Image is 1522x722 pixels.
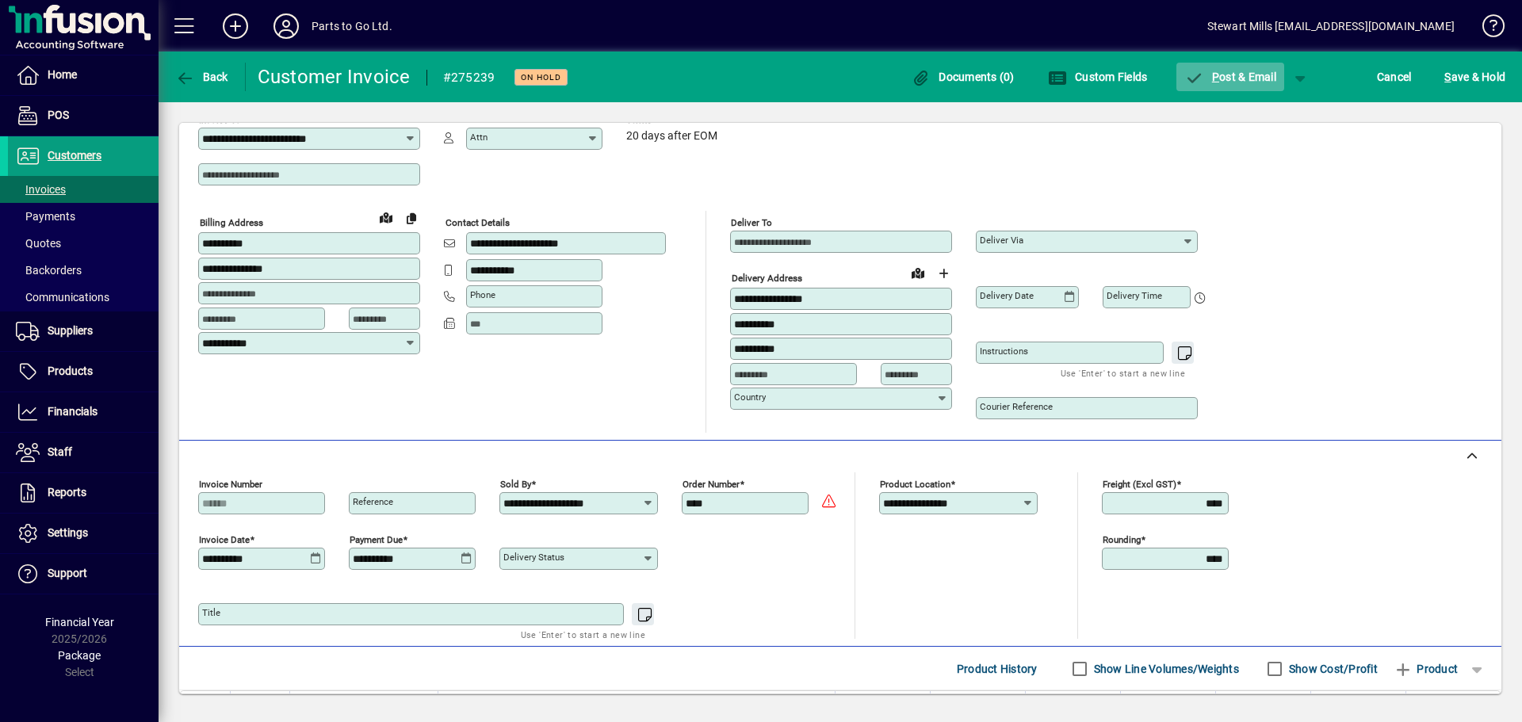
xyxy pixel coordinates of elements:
app-page-header-button: Back [159,63,246,91]
div: Parts to Go Ltd. [312,13,392,39]
span: Financials [48,405,98,418]
label: Show Line Volumes/Weights [1091,661,1239,677]
span: Communications [16,291,109,304]
a: Home [8,55,159,95]
button: Post & Email [1176,63,1284,91]
a: Financials [8,392,159,432]
span: ost & Email [1184,71,1276,83]
mat-label: Phone [470,289,495,300]
mat-label: Order number [683,479,740,490]
a: Backorders [8,257,159,284]
a: POS [8,96,159,136]
a: Support [8,554,159,594]
span: On hold [521,72,561,82]
button: Custom Fields [1044,63,1152,91]
mat-label: Attn [470,132,488,143]
mat-label: Courier Reference [980,401,1053,412]
button: Cancel [1373,63,1416,91]
span: Product History [957,656,1038,682]
span: S [1444,71,1451,83]
button: Add [210,12,261,40]
span: Products [48,365,93,377]
span: Back [175,71,228,83]
a: Communications [8,284,159,311]
span: Package [58,649,101,662]
mat-label: Sold by [500,479,531,490]
a: Settings [8,514,159,553]
mat-label: Delivery time [1107,290,1162,301]
span: POS [48,109,69,121]
mat-hint: Use 'Enter' to start a new line [1061,364,1185,382]
mat-label: Rounding [1103,534,1141,545]
span: Invoices [16,183,66,196]
div: Stewart Mills [EMAIL_ADDRESS][DOMAIN_NAME] [1207,13,1455,39]
span: Backorders [16,264,82,277]
span: Suppliers [48,324,93,337]
label: Show Cost/Profit [1286,661,1378,677]
mat-label: Invoice number [199,479,262,490]
span: 20 days after EOM [626,130,717,143]
a: Reports [8,473,159,513]
mat-label: Delivery status [503,552,564,563]
button: Product [1386,655,1466,683]
span: Payments [16,210,75,223]
span: Financial Year [45,616,114,628]
span: ave & Hold [1444,64,1505,90]
button: Product History [950,655,1044,683]
mat-label: Deliver via [980,235,1023,246]
button: Choose address [931,261,956,286]
span: Support [48,567,87,579]
a: Invoices [8,176,159,203]
span: P [1212,71,1219,83]
div: Customer Invoice [258,64,411,90]
mat-label: Title [202,607,220,618]
span: Custom Fields [1048,71,1148,83]
mat-label: Product location [880,479,950,490]
a: Quotes [8,230,159,257]
div: #275239 [443,65,495,90]
span: Staff [48,445,72,458]
a: Staff [8,433,159,472]
button: Profile [261,12,312,40]
mat-label: Country [734,392,766,403]
button: Documents (0) [908,63,1019,91]
mat-label: Delivery date [980,290,1034,301]
mat-label: Reference [353,496,393,507]
span: Quotes [16,237,61,250]
button: Copy to Delivery address [399,205,424,231]
span: Reports [48,486,86,499]
mat-label: Invoice date [199,534,250,545]
mat-label: Instructions [980,346,1028,357]
a: View on map [373,204,399,230]
button: Back [171,63,232,91]
mat-hint: Use 'Enter' to start a new line [521,625,645,644]
button: Save & Hold [1440,63,1509,91]
mat-label: Payment due [350,534,403,545]
a: Products [8,352,159,392]
a: View on map [905,260,931,285]
a: Payments [8,203,159,230]
span: Customers [48,149,101,162]
span: Home [48,68,77,81]
span: Settings [48,526,88,539]
mat-label: Freight (excl GST) [1103,479,1176,490]
a: Knowledge Base [1470,3,1502,55]
span: Cancel [1377,64,1412,90]
a: Suppliers [8,311,159,351]
span: Product [1394,656,1458,682]
mat-label: Deliver To [731,217,772,228]
span: Documents (0) [912,71,1015,83]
